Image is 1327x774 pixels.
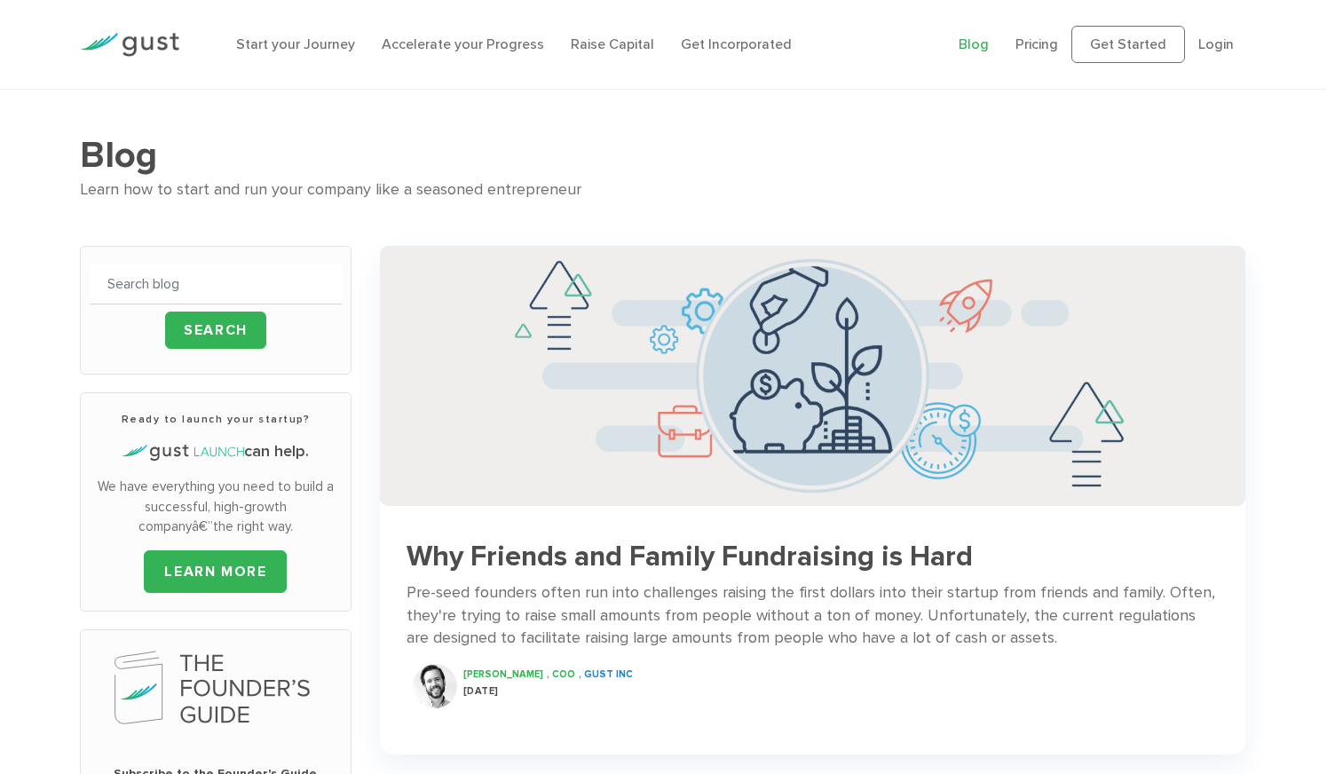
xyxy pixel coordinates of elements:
span: [DATE] [463,685,499,697]
img: Gust Logo [80,33,179,57]
img: Successful Startup Founders Invest In Their Own Ventures 0742d64fd6a698c3cfa409e71c3cc4e5620a7e72... [380,246,1245,506]
span: , COO [547,668,575,680]
a: Pricing [1015,36,1058,52]
a: Start your Journey [236,36,355,52]
a: Successful Startup Founders Invest In Their Own Ventures 0742d64fd6a698c3cfa409e71c3cc4e5620a7e72... [380,246,1245,726]
a: Get Incorporated [681,36,792,52]
div: Learn how to start and run your company like a seasoned entrepreneur [80,178,1248,203]
h3: Ready to launch your startup? [90,411,342,427]
div: Pre-seed founders often run into challenges raising the first dollars into their startup from fri... [407,581,1219,651]
p: We have everything you need to build a successful, high-growth companyâ€”the right way. [90,477,342,537]
a: Login [1198,36,1234,52]
span: , Gust INC [579,668,633,680]
a: Raise Capital [571,36,654,52]
img: Ryan Nash [413,664,457,708]
h1: Blog [80,133,1248,178]
h3: Why Friends and Family Fundraising is Hard [407,541,1219,573]
span: [PERSON_NAME] [463,668,543,680]
a: LEARN MORE [144,550,287,593]
input: Search [165,312,266,349]
a: Accelerate your Progress [382,36,544,52]
h4: can help. [90,440,342,463]
input: Search blog [90,265,342,304]
a: Blog [959,36,989,52]
a: Get Started [1071,26,1185,63]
